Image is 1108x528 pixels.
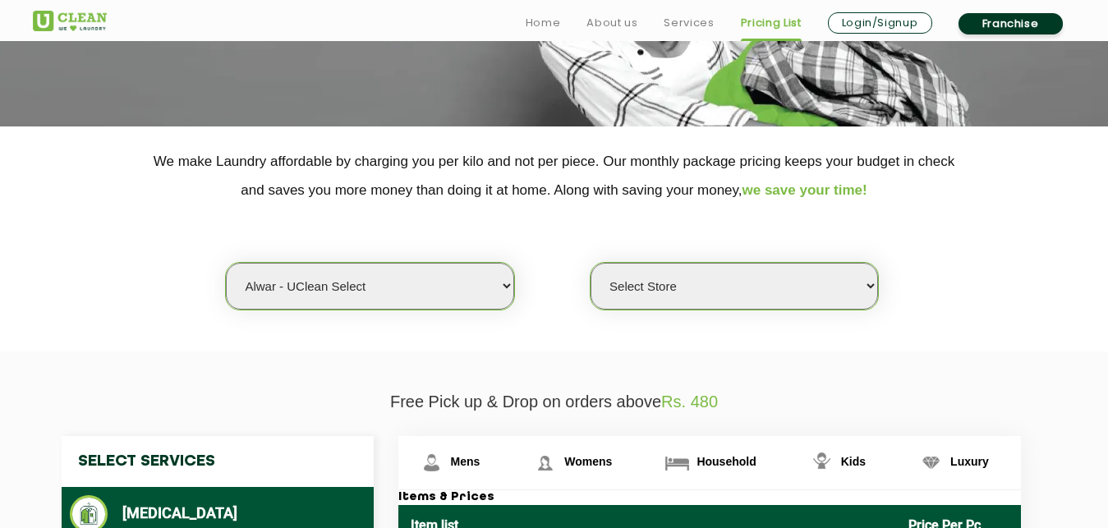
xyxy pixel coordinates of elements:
a: Franchise [959,13,1063,34]
a: Login/Signup [828,12,932,34]
span: we save your time! [742,182,867,198]
p: We make Laundry affordable by charging you per kilo and not per piece. Our monthly package pricin... [33,147,1076,204]
span: Mens [451,455,480,468]
span: Kids [841,455,866,468]
h4: Select Services [62,436,374,487]
span: Household [697,455,756,468]
img: Mens [417,448,446,477]
img: Kids [807,448,836,477]
img: Womens [531,448,559,477]
img: Household [663,448,692,477]
p: Free Pick up & Drop on orders above [33,393,1076,411]
a: Pricing List [741,13,802,33]
a: Home [526,13,561,33]
a: About us [586,13,637,33]
a: Services [664,13,714,33]
img: UClean Laundry and Dry Cleaning [33,11,107,31]
span: Luxury [950,455,989,468]
h3: Items & Prices [398,490,1021,505]
img: Luxury [917,448,945,477]
span: Rs. 480 [661,393,718,411]
span: Womens [564,455,612,468]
